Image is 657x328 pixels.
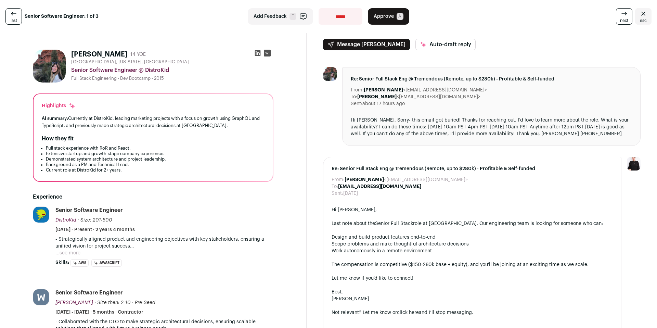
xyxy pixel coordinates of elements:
[351,100,362,107] dt: Sent:
[397,310,419,315] a: click here
[332,183,338,190] dt: To:
[42,102,76,109] div: Highlights
[332,206,613,213] div: Hi [PERSON_NAME],
[364,88,403,92] b: [PERSON_NAME]
[46,167,265,173] li: Current role at DistroKid for 2+ years.
[332,295,613,302] div: [PERSON_NAME]
[620,18,628,23] span: next
[55,289,123,297] div: Senior Software Engineer
[332,165,613,172] span: Re: Senior Full Stack Eng @ Tremendous (Remote, up to $280k) - Profitable & Self-funded
[130,51,146,58] div: 14 YOE
[332,241,613,248] li: Scope problems and make thoughtful architecture decisions
[351,117,632,137] div: Hi [PERSON_NAME], Sorry- this email got buried! Thanks for reaching out. I’d love to learn more a...
[71,76,273,81] div: Full Stack Engineering - Dev Bootcamp - 2015
[33,50,66,83] img: b0a54641cd78a62faa41bc733d75b30efb348630a6c1c64962e3c4ecaefc9366
[42,115,265,129] div: Currently at DistroKid, leading marketing projects with a focus on growth using GraphQL and TypeS...
[332,275,613,282] div: Let me know if you'd like to connect!
[323,39,410,50] button: Message [PERSON_NAME]
[254,13,287,20] span: Add Feedback
[351,87,364,93] dt: From:
[323,67,337,81] img: b0a54641cd78a62faa41bc733d75b30efb348630a6c1c64962e3c4ecaefc9366
[332,289,613,295] div: Best,
[364,87,487,93] dd: <[EMAIL_ADDRESS][DOMAIN_NAME]>
[374,13,394,20] span: Approve
[332,234,613,241] li: Design and build product features end-to-end
[338,184,421,189] b: [EMAIL_ADDRESS][DOMAIN_NAME]
[332,220,613,227] div: Last note about the role at [GEOGRAPHIC_DATA]. Our engineering team is looking for someone who can:
[78,218,112,223] span: · Size: 201-500
[289,13,296,20] span: F
[375,221,413,226] a: Senior Full Stack
[345,176,468,183] dd: <[EMAIL_ADDRESS][DOMAIN_NAME]>
[33,207,49,223] img: cf0f1676c3429b76df934802db884a9c442e81ec46cc80e0b6b6c1a2a860c95d.jpg
[46,156,265,162] li: Demonstrated system architecture and project leadership.
[33,193,273,201] h2: Experience
[11,18,17,23] span: last
[55,226,135,233] span: [DATE] - Present · 2 years 4 months
[94,300,131,305] span: · Size then: 2-10
[71,59,189,65] span: [GEOGRAPHIC_DATA], [US_STATE], [GEOGRAPHIC_DATA]
[132,299,133,306] span: ·
[362,100,405,107] dd: about 17 hours ago
[332,190,343,197] dt: Sent:
[248,8,313,25] button: Add Feedback F
[42,135,74,143] h2: How they fit
[46,162,265,167] li: Background as a PM and Technical Lead.
[5,8,22,25] a: last
[55,236,273,250] p: - Strategically aligned product and engineering objectives with key stakeholders, ensuring a unif...
[55,250,80,256] button: ...see more
[55,206,123,214] div: Senior Software Engineer
[627,157,641,171] img: 9240684-medium_jpg
[55,259,69,266] span: Skills:
[368,8,409,25] button: Approve A
[25,13,99,20] strong: Senior Software Engineer: 1 of 3
[351,76,632,83] span: Re: Senior Full Stack Eng @ Tremendous (Remote, up to $280k) - Profitable & Self-funded
[46,146,265,151] li: Full stack experience with RoR and React.
[415,39,476,50] button: Auto-draft reply
[332,261,613,268] div: The compensation is competitive ($150-280k base + equity), and you'll be joining at an exciting t...
[33,289,49,305] img: 9899beb012759a8e13882b500aef015f096e1c45c698a0277bab8e3da9e08c63.jpg
[616,8,632,25] a: next
[71,50,128,59] h1: [PERSON_NAME]
[351,93,357,100] dt: To:
[397,13,403,20] span: A
[332,248,613,254] li: Work autonomously in a remote environment
[91,259,122,267] li: JavaScript
[55,309,143,316] span: [DATE] - [DATE] · 5 months · Contractor
[71,66,273,74] div: Senior Software Engineer @ DistroKid
[332,176,345,183] dt: From:
[357,93,480,100] dd: <[EMAIL_ADDRESS][DOMAIN_NAME]>
[42,116,68,121] span: AI summary:
[55,300,93,305] span: [PERSON_NAME]
[332,309,613,316] div: Not relevant? Let me know or and I’ll stop messaging.
[343,190,358,197] dd: [DATE]
[640,18,647,23] span: esc
[345,177,384,182] b: [PERSON_NAME]
[46,151,265,156] li: Extensive startup and growth-stage company experience.
[135,300,155,305] span: Pre-Seed
[70,259,89,267] li: AWS
[55,218,76,223] span: DistroKid
[357,94,397,99] b: [PERSON_NAME]
[635,8,652,25] a: Close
